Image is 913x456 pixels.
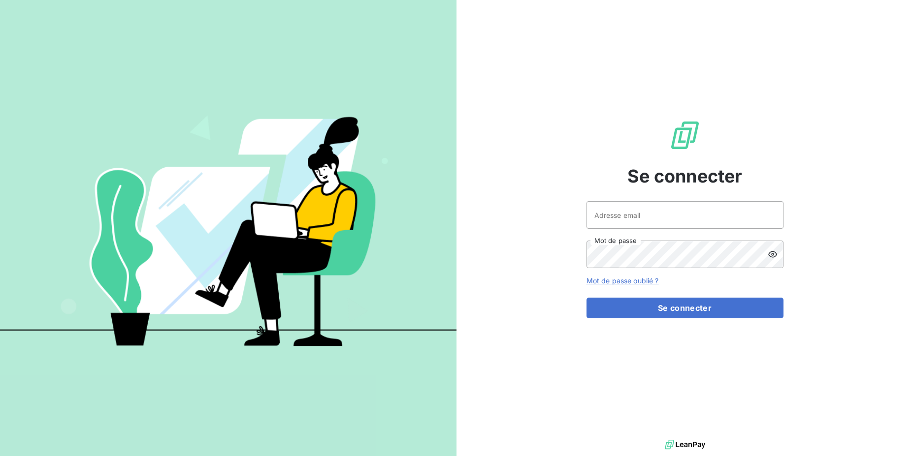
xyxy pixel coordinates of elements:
[669,120,701,151] img: Logo LeanPay
[587,201,783,229] input: placeholder
[587,276,659,285] a: Mot de passe oublié ?
[665,437,705,452] img: logo
[627,163,743,189] span: Se connecter
[587,298,783,318] button: Se connecter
